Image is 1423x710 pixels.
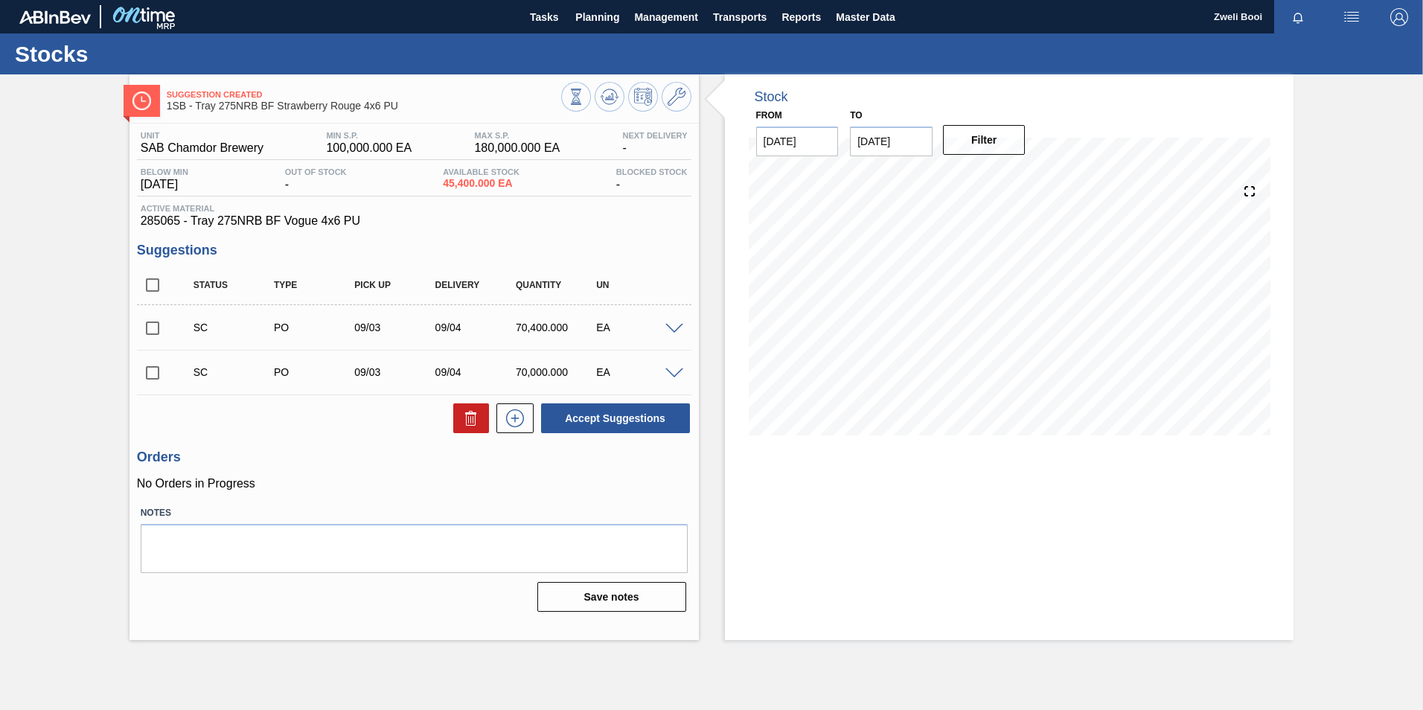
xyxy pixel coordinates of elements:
div: - [619,131,691,155]
img: Ícone [132,92,151,110]
p: No Orders in Progress [137,477,691,490]
button: Accept Suggestions [541,403,690,433]
span: Reports [781,8,821,26]
div: 09/04/2025 [432,322,522,333]
span: MIN S.P. [326,131,412,140]
span: Next Delivery [623,131,688,140]
div: 70,400.000 [512,322,602,333]
button: Go to Master Data / General [662,82,691,112]
span: Suggestion Created [167,90,561,99]
label: Notes [141,502,688,524]
div: Delivery [432,280,522,290]
button: Save notes [537,582,686,612]
input: mm/dd/yyyy [850,127,933,156]
img: Logout [1390,8,1408,26]
span: Master Data [836,8,895,26]
div: Stock [755,89,788,105]
span: MAX S.P. [474,131,560,140]
div: 09/03/2025 [351,366,441,378]
button: Notifications [1274,7,1322,28]
h1: Stocks [15,45,279,63]
img: TNhmsLtSVTkK8tSr43FrP2fwEKptu5GPRR3wAAAABJRU5ErkJggg== [19,10,91,24]
span: 285065 - Tray 275NRB BF Vogue 4x6 PU [141,214,688,228]
div: Purchase order [270,366,360,378]
div: Quantity [512,280,602,290]
button: Filter [943,125,1026,155]
span: 100,000.000 EA [326,141,412,155]
img: userActions [1343,8,1360,26]
input: mm/dd/yyyy [756,127,839,156]
div: EA [592,366,682,378]
span: Unit [141,131,263,140]
button: Update Chart [595,82,624,112]
button: Schedule Inventory [628,82,658,112]
div: 09/04/2025 [432,366,522,378]
span: 45,400.000 EA [443,178,519,189]
h3: Suggestions [137,243,691,258]
div: UN [592,280,682,290]
h3: Orders [137,450,691,465]
span: Blocked Stock [616,167,688,176]
span: Active Material [141,204,688,213]
div: Suggestion Created [190,366,280,378]
div: Status [190,280,280,290]
div: 09/03/2025 [351,322,441,333]
span: Tasks [528,8,560,26]
div: 70,000.000 [512,366,602,378]
div: - [613,167,691,191]
span: [DATE] [141,178,188,191]
span: Out Of Stock [285,167,347,176]
span: Available Stock [443,167,519,176]
div: New suggestion [489,403,534,433]
div: Pick up [351,280,441,290]
span: Below Min [141,167,188,176]
span: 1SB - Tray 275NRB BF Strawberry Rouge 4x6 PU [167,100,561,112]
div: - [281,167,351,191]
span: 180,000.000 EA [474,141,560,155]
span: Transports [713,8,767,26]
label: to [850,110,862,121]
span: SAB Chamdor Brewery [141,141,263,155]
label: From [756,110,782,121]
button: Stocks Overview [561,82,591,112]
div: Accept Suggestions [534,402,691,435]
span: Planning [575,8,619,26]
div: Suggestion Created [190,322,280,333]
div: EA [592,322,682,333]
span: Management [634,8,698,26]
div: Purchase order [270,322,360,333]
div: Type [270,280,360,290]
div: Delete Suggestions [446,403,489,433]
